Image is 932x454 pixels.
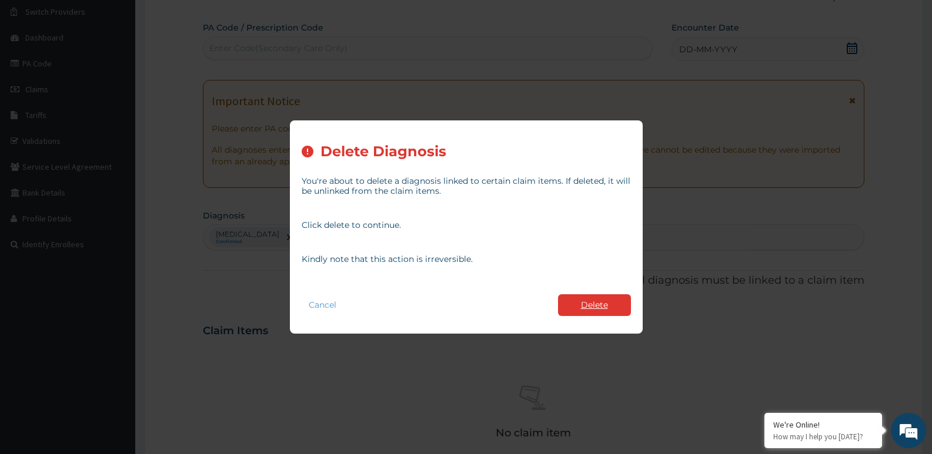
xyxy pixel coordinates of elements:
button: Cancel [302,297,343,314]
p: Kindly note that this action is irreversible. [302,254,631,264]
img: d_794563401_company_1708531726252_794563401 [22,59,48,88]
button: Delete [558,294,631,316]
p: Click delete to continue. [302,220,631,230]
p: How may I help you today? [773,432,873,442]
p: You're about to delete a diagnosis linked to certain claim items. If deleted, it will be unlinked... [302,176,631,196]
span: We're online! [68,148,162,267]
textarea: Type your message and hit 'Enter' [6,321,224,362]
div: We're Online! [773,419,873,430]
h2: Delete Diagnosis [320,144,446,160]
div: Chat with us now [61,66,198,81]
div: Minimize live chat window [193,6,221,34]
